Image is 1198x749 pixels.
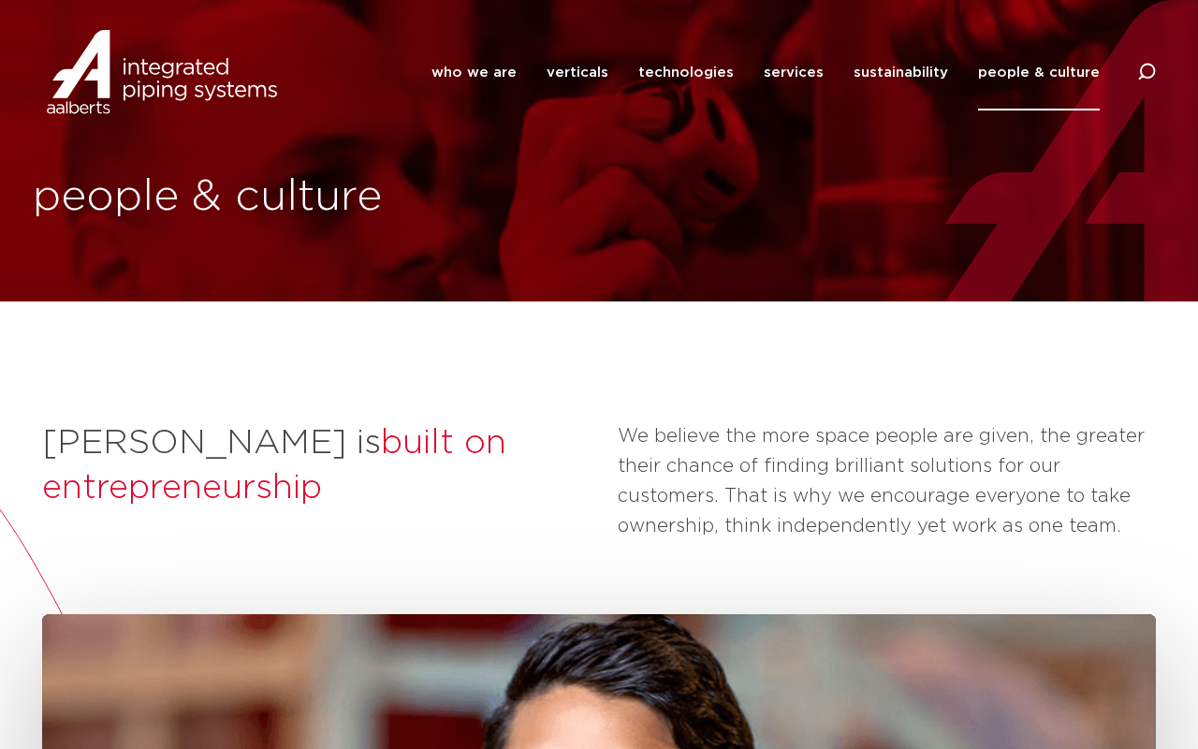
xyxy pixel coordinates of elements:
a: technologies [638,35,734,110]
a: verticals [547,35,608,110]
h1: people & culture [33,168,590,228]
span: built on entrepreneurship [42,426,506,505]
h2: [PERSON_NAME] is [42,421,599,511]
a: services [764,35,824,110]
a: people & culture [978,35,1100,110]
a: who we are [431,35,517,110]
p: We believe the more space people are given, the greater their chance of finding brilliant solutio... [618,421,1156,541]
nav: Menu [431,35,1100,110]
a: sustainability [854,35,948,110]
